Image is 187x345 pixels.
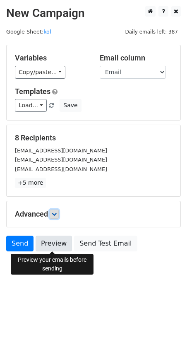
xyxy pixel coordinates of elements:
small: Google Sheet: [6,29,51,35]
a: Copy/paste... [15,66,65,79]
a: Templates [15,87,50,96]
a: kol [43,29,51,35]
h5: 8 Recipients [15,133,172,142]
div: Preview your emails before sending [11,254,93,275]
iframe: Chat Widget [146,305,187,345]
a: Send Test Email [74,236,137,251]
a: Preview [36,236,72,251]
div: 聊天小组件 [146,305,187,345]
a: Daily emails left: 387 [122,29,181,35]
a: Load... [15,99,47,112]
small: [EMAIL_ADDRESS][DOMAIN_NAME] [15,166,107,172]
h5: Variables [15,53,87,63]
h5: Advanced [15,210,172,219]
small: [EMAIL_ADDRESS][DOMAIN_NAME] [15,157,107,163]
button: Save [60,99,81,112]
a: Send [6,236,34,251]
a: +5 more [15,178,46,188]
h5: Email column [100,53,172,63]
h2: New Campaign [6,6,181,20]
span: Daily emails left: 387 [122,27,181,36]
small: [EMAIL_ADDRESS][DOMAIN_NAME] [15,147,107,154]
